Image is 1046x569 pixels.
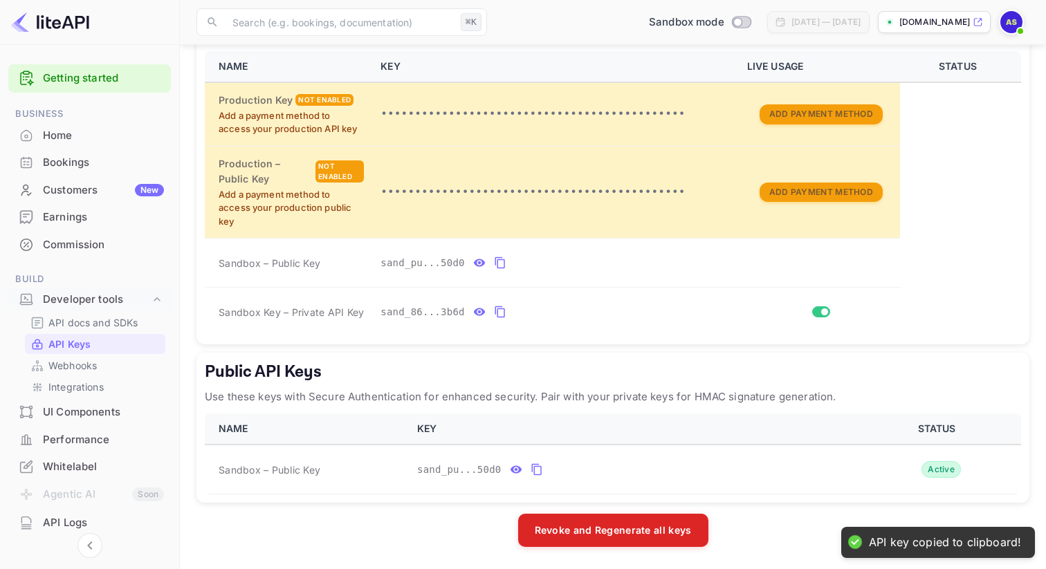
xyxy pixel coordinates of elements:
[380,305,465,319] span: sand_86...3b6d
[77,533,102,558] button: Collapse navigation
[8,550,171,566] span: Security
[43,459,164,475] div: Whitelabel
[921,461,961,478] div: Active
[8,510,171,537] div: API Logs
[205,389,1021,405] p: Use these keys with Secure Authentication for enhanced security. Pair with your private keys for ...
[43,292,150,308] div: Developer tools
[8,177,171,204] div: CustomersNew
[219,256,320,270] span: Sandbox – Public Key
[43,155,164,171] div: Bookings
[899,16,970,28] p: [DOMAIN_NAME]
[11,11,89,33] img: LiteAPI logo
[43,432,164,448] div: Performance
[205,413,409,445] th: NAME
[219,109,364,136] p: Add a payment method to access your production API key
[1000,11,1022,33] img: Ahmad Shabib
[219,188,364,229] p: Add a payment method to access your production public key
[8,399,171,425] a: UI Components
[380,256,465,270] span: sand_pu...50d0
[30,315,160,330] a: API docs and SDKs
[8,454,171,481] div: Whitelabel
[30,380,160,394] a: Integrations
[760,183,883,203] button: Add Payment Method
[739,51,900,82] th: LIVE USAGE
[900,51,1021,82] th: STATUS
[205,51,1021,336] table: private api keys table
[205,413,1021,494] table: public api keys table
[43,128,164,144] div: Home
[380,184,731,200] p: •••••••••••••••••••••••••••••••••••••••••••••
[43,209,164,225] div: Earnings
[518,514,708,547] button: Revoke and Regenerate all keys
[649,15,724,30] span: Sandbox mode
[8,204,171,231] div: Earnings
[380,106,731,122] p: •••••••••••••••••••••••••••••••••••••••••••••
[8,454,171,479] a: Whitelabel
[372,51,739,82] th: KEY
[224,8,455,36] input: Search (e.g. bookings, documentation)
[8,122,171,148] a: Home
[760,104,883,124] button: Add Payment Method
[8,106,171,122] span: Business
[48,380,104,394] p: Integrations
[25,313,165,333] div: API docs and SDKs
[43,515,164,531] div: API Logs
[8,272,171,287] span: Build
[219,156,313,187] h6: Production – Public Key
[8,64,171,93] div: Getting started
[8,232,171,259] div: Commission
[8,122,171,149] div: Home
[43,183,164,198] div: Customers
[205,361,1021,383] h5: Public API Keys
[417,463,502,477] span: sand_pu...50d0
[8,232,171,257] a: Commission
[315,160,364,183] div: Not enabled
[409,413,858,445] th: KEY
[8,427,171,454] div: Performance
[869,535,1021,550] div: API key copied to clipboard!
[219,306,364,318] span: Sandbox Key – Private API Key
[8,149,171,175] a: Bookings
[8,204,171,230] a: Earnings
[858,413,1021,445] th: STATUS
[135,184,164,196] div: New
[643,15,756,30] div: Switch to Production mode
[8,510,171,535] a: API Logs
[25,377,165,397] div: Integrations
[48,358,97,373] p: Webhooks
[43,71,164,86] a: Getting started
[8,177,171,203] a: CustomersNew
[43,404,164,420] div: UI Components
[295,94,354,106] div: Not enabled
[791,16,861,28] div: [DATE] — [DATE]
[48,337,91,351] p: API Keys
[43,237,164,253] div: Commission
[8,427,171,452] a: Performance
[25,334,165,354] div: API Keys
[760,185,883,197] a: Add Payment Method
[8,288,171,312] div: Developer tools
[760,107,883,119] a: Add Payment Method
[48,315,138,330] p: API docs and SDKs
[8,399,171,426] div: UI Components
[8,149,171,176] div: Bookings
[30,337,160,351] a: API Keys
[25,355,165,375] div: Webhooks
[30,358,160,373] a: Webhooks
[205,51,372,82] th: NAME
[219,463,320,477] span: Sandbox – Public Key
[219,93,293,108] h6: Production Key
[461,13,481,31] div: ⌘K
